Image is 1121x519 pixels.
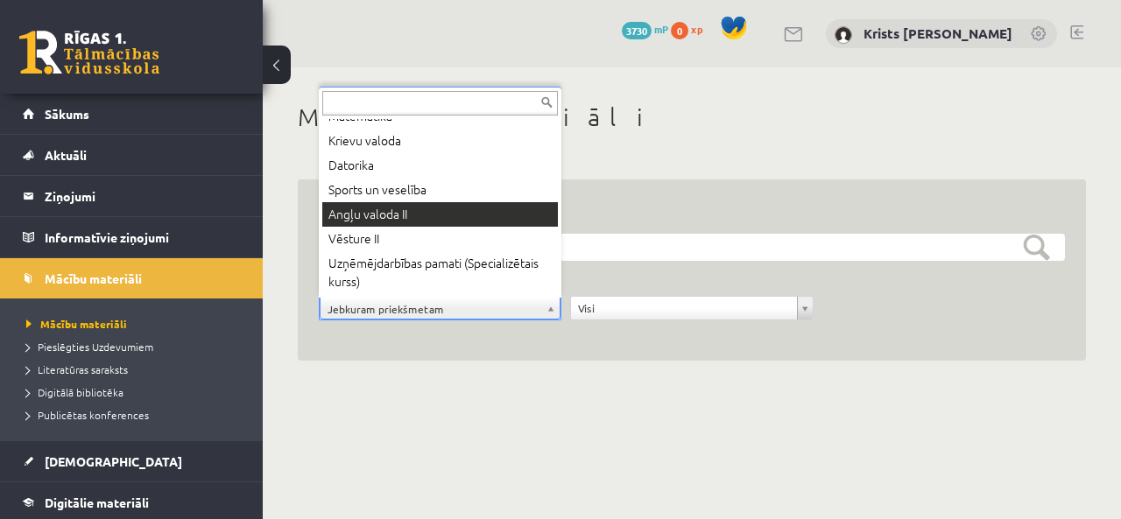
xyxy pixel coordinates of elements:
div: Uzņēmējdarbības pamati (Specializētais kurss) [322,251,558,294]
div: Angļu valoda II [322,202,558,227]
div: Sports un veselība [322,178,558,202]
div: Vēsture II [322,227,558,251]
div: Krievu valoda [322,129,558,153]
div: Datorika [322,153,558,178]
